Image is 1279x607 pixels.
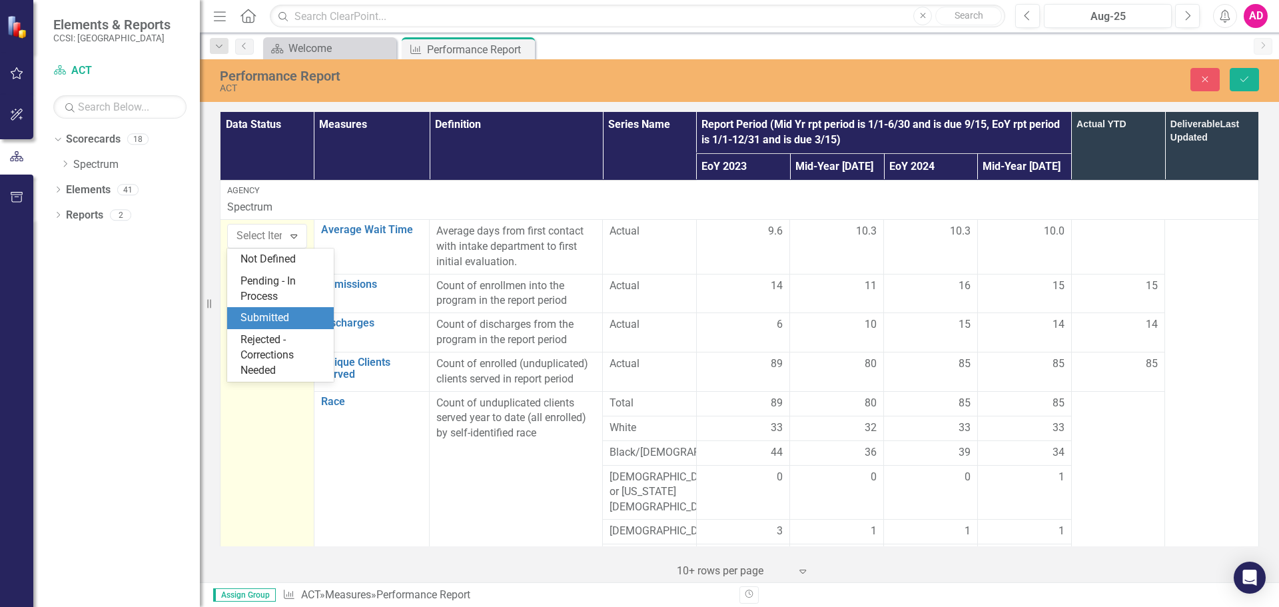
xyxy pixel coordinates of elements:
div: » » [282,588,729,603]
div: Aug-25 [1049,9,1167,25]
div: Not Defined [240,252,326,267]
span: 14 [771,279,783,294]
button: Aug-25 [1044,4,1172,28]
div: 2 [110,209,131,221]
div: 18 [127,134,149,145]
span: 16 [959,279,971,294]
span: 0 [777,470,783,485]
span: 39 [959,445,971,460]
a: Measures [325,588,371,601]
span: 34 [1053,445,1065,460]
p: Count of discharges from the program in the report period [436,317,596,348]
p: Count of enrolled (unduplicated) clients served in report period [436,356,596,387]
a: Average Wait Time [321,224,422,236]
div: Rejected - Corrections Needed [240,332,326,378]
span: 1 [965,524,971,539]
div: Pending - In Process [240,274,326,304]
span: 9.6 [768,224,783,239]
small: CCSI: [GEOGRAPHIC_DATA] [53,33,171,43]
span: 10 [865,317,877,332]
div: Performance Report [220,69,803,83]
span: 32 [865,420,877,436]
div: ACT [220,83,803,93]
span: 89 [771,356,783,372]
button: Search [935,7,1002,25]
span: 1 [1059,524,1065,539]
span: Total [610,396,689,411]
span: 11 [865,279,877,294]
span: Actual [610,224,689,239]
span: 33 [1053,420,1065,436]
span: 15 [1053,279,1065,294]
a: Spectrum [73,157,200,173]
span: 85 [1053,396,1065,411]
span: 33 [771,420,783,436]
span: 44 [771,445,783,460]
a: Elements [66,183,111,198]
input: Search Below... [53,95,187,119]
span: Search [955,10,983,21]
a: Welcome [266,40,393,57]
span: 6 [777,317,783,332]
span: 10.0 [1044,224,1065,239]
span: 14 [1053,317,1065,332]
span: Black/[DEMOGRAPHIC_DATA] [610,445,689,460]
span: 80 [865,396,877,411]
span: 0 [871,470,877,485]
span: 3 [777,524,783,539]
a: Unique Clients Served [321,356,422,380]
span: 10.3 [856,224,877,239]
div: Average days from first contact with intake department to first initial evaluation. [436,224,596,270]
div: Performance Report [427,41,532,58]
a: Scorecards [66,132,121,147]
span: Actual [610,279,689,294]
span: [DEMOGRAPHIC_DATA] [610,524,689,539]
p: Spectrum [227,200,1252,215]
a: Reports [66,208,103,223]
span: Actual [610,356,689,372]
span: 85 [1053,356,1065,372]
span: 15 [1146,279,1158,292]
div: Welcome [288,40,393,57]
span: Actual [610,317,689,332]
div: Submitted [240,310,326,326]
span: 89 [771,396,783,411]
span: White [610,420,689,436]
span: 36 [865,445,877,460]
span: 0 [965,470,971,485]
div: Open Intercom Messenger [1234,562,1266,594]
div: 41 [117,184,139,195]
a: Discharges [321,317,422,329]
span: 15 [959,317,971,332]
span: Elements & Reports [53,17,171,33]
p: Count of enrollmen into the program in the report period [436,279,596,309]
img: ClearPoint Strategy [7,15,30,39]
span: Assign Group [213,588,276,602]
span: 14 [1146,318,1158,330]
span: 33 [959,420,971,436]
span: 85 [959,356,971,372]
span: 10.3 [950,224,971,239]
div: Agency [227,185,1252,197]
span: 1 [871,524,877,539]
a: ACT [301,588,320,601]
span: [DEMOGRAPHIC_DATA] or [US_STATE][DEMOGRAPHIC_DATA] [610,470,689,516]
input: Search ClearPoint... [270,5,1005,28]
span: 1 [1059,470,1065,485]
span: 85 [1146,357,1158,370]
span: 80 [865,356,877,372]
span: 85 [959,396,971,411]
div: Performance Report [376,588,470,601]
button: AD [1244,4,1268,28]
a: Admissions [321,279,422,291]
p: Count of unduplicated clients served year to date (all enrolled) by self-identified race [436,396,596,442]
a: Race [321,396,422,408]
a: ACT [53,63,187,79]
